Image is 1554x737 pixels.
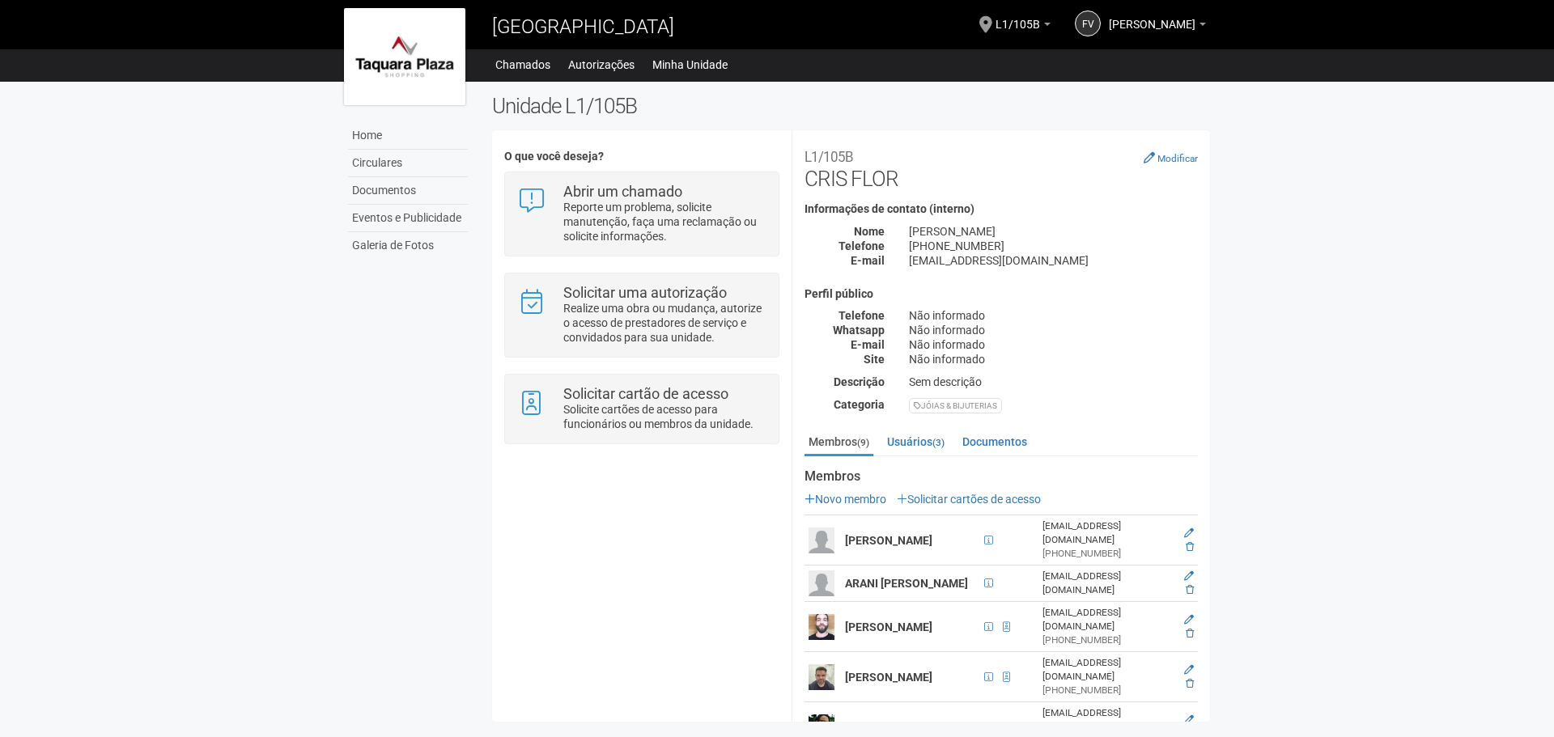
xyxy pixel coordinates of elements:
[517,184,766,244] a: Abrir um chamado Reporte um problema, solicite manutenção, faça uma reclamação ou solicite inform...
[897,253,1210,268] div: [EMAIL_ADDRESS][DOMAIN_NAME]
[1184,570,1194,582] a: Editar membro
[348,122,468,150] a: Home
[504,150,779,163] h4: O que você deseja?
[492,94,1210,118] h2: Unidade L1/105B
[563,385,728,402] strong: Solicitar cartão de acesso
[1109,2,1195,31] span: Fillipe Vidal Ferreira
[809,664,834,690] img: user.png
[1042,519,1169,547] div: [EMAIL_ADDRESS][DOMAIN_NAME]
[834,398,885,411] strong: Categoria
[495,53,550,76] a: Chamados
[996,20,1051,33] a: L1/105B
[1184,614,1194,625] a: Editar membro
[1184,664,1194,676] a: Editar membro
[517,286,766,345] a: Solicitar uma autorização Realize uma obra ou mudança, autorize o acesso de prestadores de serviç...
[834,375,885,388] strong: Descrição
[1042,656,1169,684] div: [EMAIL_ADDRESS][DOMAIN_NAME]
[1186,628,1194,639] a: Excluir membro
[996,2,1040,31] span: L1/105B
[897,224,1210,239] div: [PERSON_NAME]
[897,308,1210,323] div: Não informado
[1184,714,1194,726] a: Editar membro
[851,254,885,267] strong: E-mail
[809,614,834,640] img: user.png
[845,671,932,684] strong: [PERSON_NAME]
[1184,527,1194,539] a: Editar membro
[805,469,1198,484] strong: Membros
[805,203,1198,215] h4: Informações de contato (interno)
[897,493,1041,506] a: Solicitar cartões de acesso
[1042,547,1169,561] div: [PHONE_NUMBER]
[348,150,468,177] a: Circulares
[897,375,1210,389] div: Sem descrição
[845,577,968,590] strong: ARANI [PERSON_NAME]
[1075,11,1101,36] a: FV
[563,402,766,431] p: Solicite cartões de acesso para funcionários ou membros da unidade.
[897,352,1210,366] div: Não informado
[805,493,886,506] a: Novo membro
[897,239,1210,253] div: [PHONE_NUMBER]
[348,205,468,232] a: Eventos e Publicidade
[563,200,766,244] p: Reporte um problema, solicite manutenção, faça uma reclamação ou solicite informações.
[809,527,834,553] img: user.png
[1157,153,1198,164] small: Modificar
[883,430,949,454] a: Usuários(3)
[348,177,468,205] a: Documentos
[1042,633,1169,647] div: [PHONE_NUMBER]
[809,570,834,596] img: user.png
[563,183,682,200] strong: Abrir um chamado
[854,225,885,238] strong: Nome
[568,53,635,76] a: Autorizações
[932,437,945,448] small: (3)
[652,53,728,76] a: Minha Unidade
[1109,20,1206,33] a: [PERSON_NAME]
[344,8,465,105] img: logo.jpg
[839,239,885,252] strong: Telefone
[348,232,468,259] a: Galeria de Fotos
[864,353,885,366] strong: Site
[1144,151,1198,164] a: Modificar
[1042,684,1169,697] div: [PHONE_NUMBER]
[845,721,932,734] strong: [PERSON_NAME]
[897,323,1210,337] div: Não informado
[492,15,674,38] span: [GEOGRAPHIC_DATA]
[857,437,869,448] small: (9)
[851,338,885,351] strong: E-mail
[1186,584,1194,595] a: Excluir membro
[958,430,1031,454] a: Documentos
[805,288,1198,300] h4: Perfil público
[897,337,1210,352] div: Não informado
[1042,570,1169,597] div: [EMAIL_ADDRESS][DOMAIN_NAME]
[1186,678,1194,689] a: Excluir membro
[805,430,873,456] a: Membros(9)
[1042,606,1169,633] div: [EMAIL_ADDRESS][DOMAIN_NAME]
[833,324,885,337] strong: Whatsapp
[563,284,727,301] strong: Solicitar uma autorização
[805,142,1198,191] h2: CRIS FLOR
[839,309,885,322] strong: Telefone
[909,398,1002,413] div: JÓIAS & BIJUTERIAS
[1186,541,1194,553] a: Excluir membro
[563,301,766,345] p: Realize uma obra ou mudança, autorize o acesso de prestadores de serviço e convidados para sua un...
[845,621,932,633] strong: [PERSON_NAME]
[805,149,853,165] small: L1/105B
[1042,706,1169,734] div: [EMAIL_ADDRESS][DOMAIN_NAME]
[845,534,932,547] strong: [PERSON_NAME]
[517,387,766,431] a: Solicitar cartão de acesso Solicite cartões de acesso para funcionários ou membros da unidade.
